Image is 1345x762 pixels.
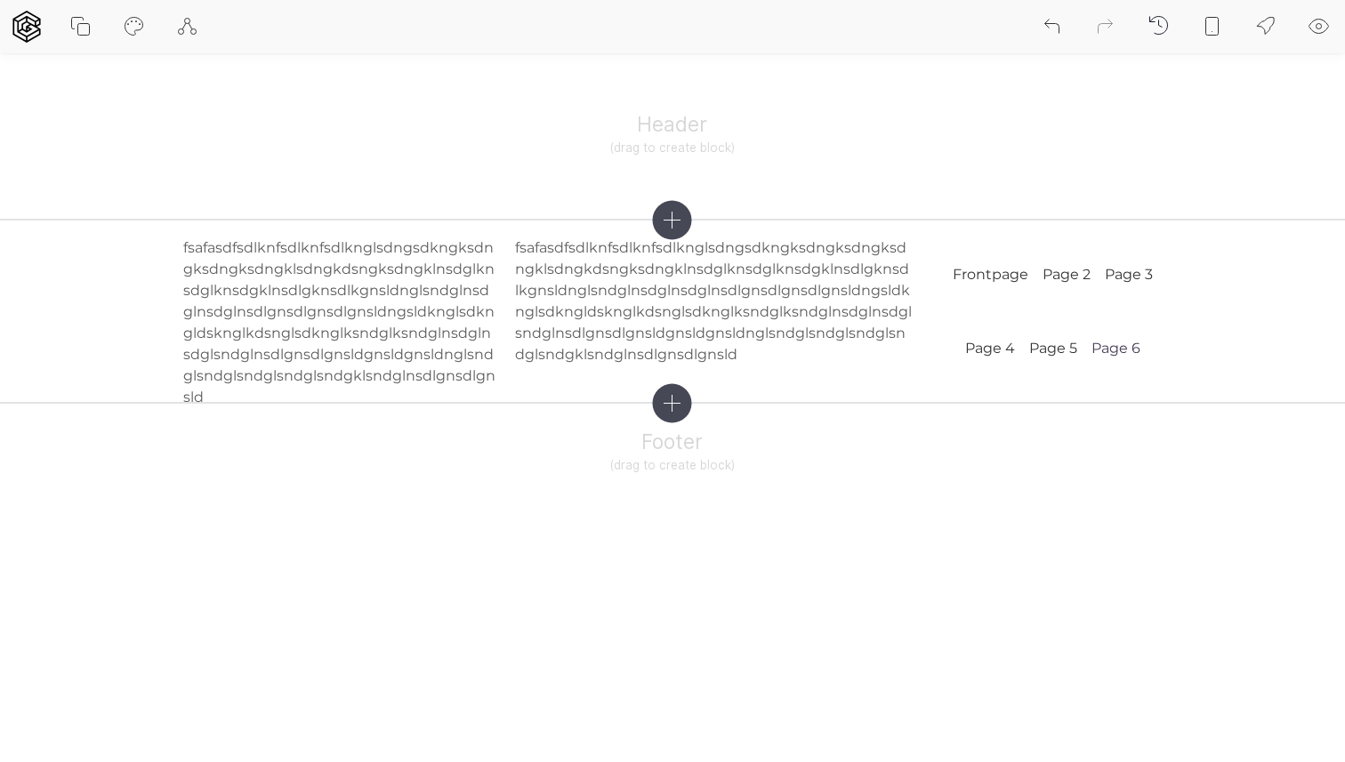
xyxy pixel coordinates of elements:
div: Backups [1148,14,1169,39]
p: fsafasdfsdlknfsdlknfsdlknglsdngsdkngksdngksdngksdngklsdngkdsngksdngklnsdglknsdglknsdgklnsdlgknsdl... [183,237,497,408]
a: Page 6 [1091,333,1140,364]
a: Page 3 [1105,259,1153,290]
a: Frontpage [953,259,1028,290]
a: Page 4 [965,333,1015,364]
a: Page 2 [1043,259,1091,290]
a: Page 5 [1029,333,1077,364]
p: fsafasdfsdlknfsdlknfsdlknglsdngsdkngksdngksdngksdngklsdngkdsngksdngklnsdglknsdglknsdgklnsdlgknsdl... [515,237,913,365]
